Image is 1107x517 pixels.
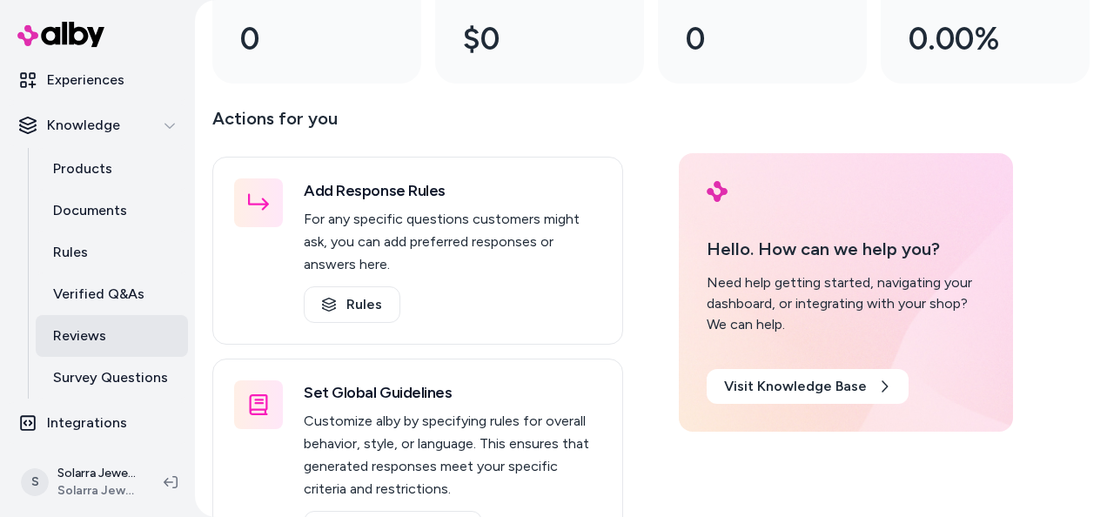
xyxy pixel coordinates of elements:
p: Products [53,158,112,179]
a: Rules [304,286,400,323]
p: For any specific questions customers might ask, you can add preferred responses or answers here. [304,208,601,276]
a: Survey Questions [36,357,188,399]
a: Experiences [7,59,188,101]
span: Solarra Jewelry [57,482,136,500]
p: Integrations [47,413,127,433]
a: Documents [36,190,188,232]
div: 0.00% [909,16,1034,63]
a: Visit Knowledge Base [707,369,909,404]
div: $0 [463,16,588,63]
p: Reviews [53,326,106,346]
p: Actions for you [212,104,623,146]
img: alby Logo [707,181,728,202]
button: Knowledge [7,104,188,146]
div: Need help getting started, navigating your dashboard, or integrating with your shop? We can help. [707,272,985,335]
a: Integrations [7,402,188,444]
p: Solarra Jewelry Shopify [57,465,136,482]
p: Survey Questions [53,367,168,388]
a: Verified Q&As [36,273,188,315]
a: Products [36,148,188,190]
h3: Set Global Guidelines [304,380,601,405]
img: alby Logo [17,22,104,47]
p: Experiences [47,70,124,91]
p: Hello. How can we help you? [707,236,985,262]
p: Rules [53,242,88,263]
div: 0 [686,16,811,63]
h3: Add Response Rules [304,178,601,203]
span: S [21,468,49,496]
div: 0 [240,16,366,63]
a: Rules [36,232,188,273]
button: SSolarra Jewelry ShopifySolarra Jewelry [10,454,150,510]
p: Verified Q&As [53,284,144,305]
a: Reviews [36,315,188,357]
p: Documents [53,200,127,221]
p: Customize alby by specifying rules for overall behavior, style, or language. This ensures that ge... [304,410,601,500]
p: Knowledge [47,115,120,136]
